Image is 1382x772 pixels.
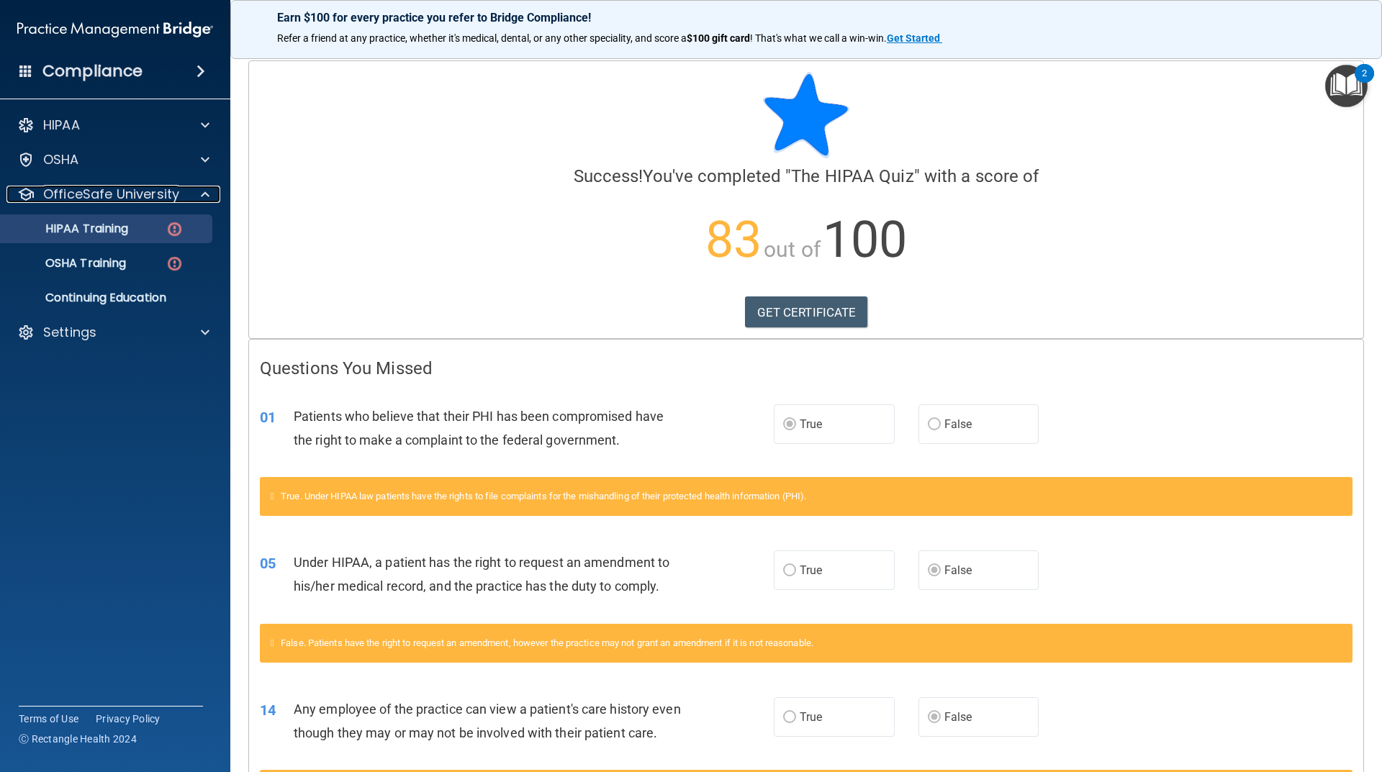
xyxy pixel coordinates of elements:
span: 100 [823,210,907,269]
span: ! That's what we call a win-win. [750,32,887,44]
h4: Compliance [42,61,143,81]
span: Ⓒ Rectangle Health 2024 [19,732,137,746]
a: OSHA [17,151,209,168]
span: True. Under HIPAA law patients have the rights to file complaints for the mishandling of their pr... [281,491,806,501]
span: Any employee of the practice can view a patient's care history even though they may or may not be... [294,701,681,740]
span: False [944,710,972,724]
p: Earn $100 for every practice you refer to Bridge Compliance! [277,11,1335,24]
span: Under HIPAA, a patient has the right to request an amendment to his/her medical record, and the p... [294,555,669,594]
a: Get Started [887,32,942,44]
strong: $100 gift card [687,32,750,44]
span: 05 [260,555,276,572]
span: False. Patients have the right to request an amendment, however the practice may not grant an ame... [281,637,813,648]
span: False [944,417,972,431]
a: Privacy Policy [96,712,161,726]
a: GET CERTIFICATE [745,296,868,328]
span: 01 [260,409,276,426]
span: 83 [705,210,762,269]
input: False [928,566,941,576]
img: PMB logo [17,15,213,44]
p: HIPAA [43,117,80,134]
input: False [928,419,941,430]
strong: Get Started [887,32,940,44]
img: blue-star-rounded.9d042014.png [763,72,849,158]
h4: You've completed " " with a score of [260,167,1352,186]
p: OfficeSafe University [43,186,179,203]
button: Open Resource Center, 2 new notifications [1325,65,1368,107]
p: OSHA [43,151,79,168]
a: HIPAA [17,117,209,134]
p: OSHA Training [9,256,126,271]
p: HIPAA Training [9,222,128,236]
a: Settings [17,324,209,341]
a: Terms of Use [19,712,78,726]
input: False [928,712,941,723]
span: Success! [574,166,643,186]
p: Continuing Education [9,291,206,305]
span: False [944,563,972,577]
div: 2 [1362,73,1367,92]
span: Patients who believe that their PHI has been compromised have the right to make a complaint to th... [294,409,664,448]
span: The HIPAA Quiz [791,166,913,186]
input: True [783,712,796,723]
span: Refer a friend at any practice, whether it's medical, dental, or any other speciality, and score a [277,32,687,44]
span: True [800,710,822,724]
input: True [783,419,796,430]
span: True [800,563,822,577]
img: danger-circle.6113f641.png [166,220,184,238]
span: True [800,417,822,431]
h4: Questions You Missed [260,359,1352,378]
span: 14 [260,701,276,719]
p: Settings [43,324,96,341]
img: danger-circle.6113f641.png [166,255,184,273]
input: True [783,566,796,576]
span: out of [764,237,821,262]
a: OfficeSafe University [17,186,209,203]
